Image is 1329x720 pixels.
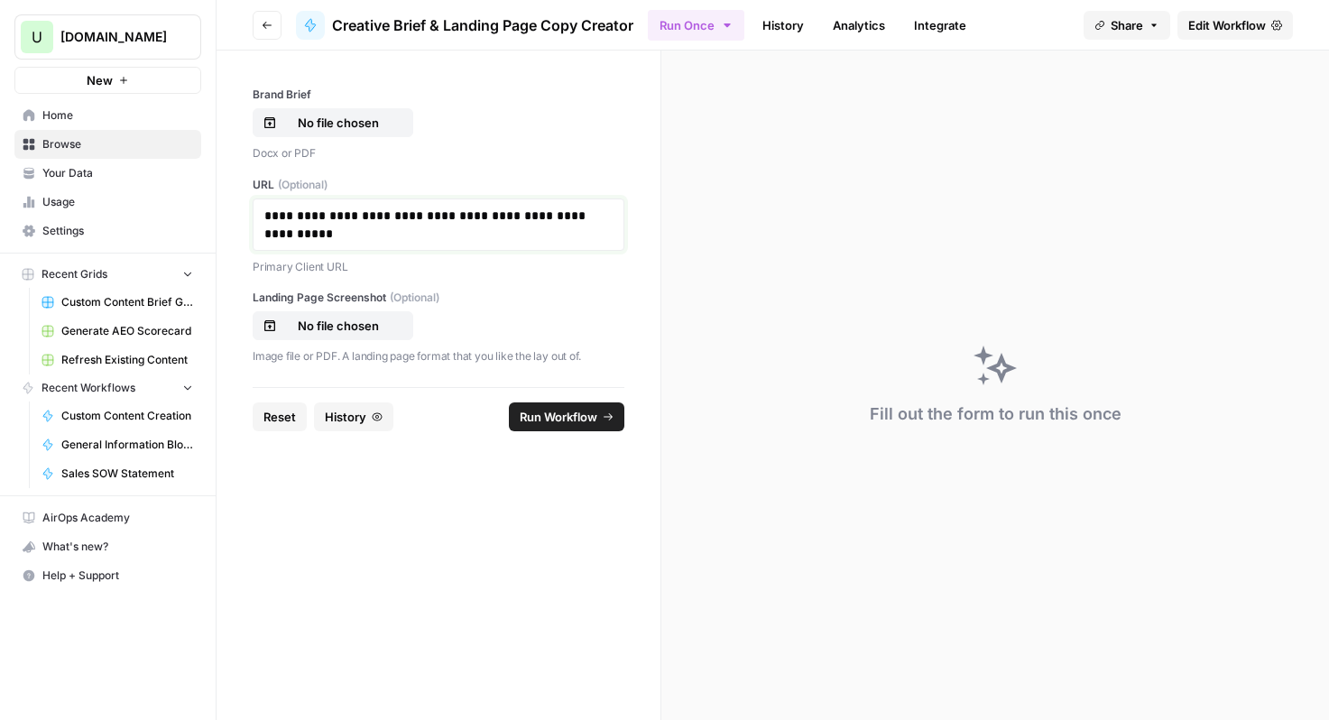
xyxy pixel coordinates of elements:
[61,294,193,310] span: Custom Content Brief Grid
[42,380,135,396] span: Recent Workflows
[61,323,193,339] span: Generate AEO Scorecard
[14,14,201,60] button: Workspace: Upgrow.io
[42,510,193,526] span: AirOps Academy
[87,71,113,89] span: New
[42,194,193,210] span: Usage
[648,10,744,41] button: Run Once
[253,177,624,193] label: URL
[33,459,201,488] a: Sales SOW Statement
[263,408,296,426] span: Reset
[253,258,624,276] p: Primary Client URL
[14,532,201,561] button: What's new?
[752,11,815,40] a: History
[61,437,193,453] span: General Information Blog Writer
[42,568,193,584] span: Help + Support
[903,11,977,40] a: Integrate
[253,402,307,431] button: Reset
[33,317,201,346] a: Generate AEO Scorecard
[253,108,413,137] button: No file chosen
[253,144,624,162] p: Docx or PDF
[14,503,201,532] a: AirOps Academy
[60,28,170,46] span: [DOMAIN_NAME]
[253,347,624,365] p: Image file or PDF. A landing page format that you like the lay out of.
[42,223,193,239] span: Settings
[14,188,201,217] a: Usage
[14,130,201,159] a: Browse
[14,374,201,402] button: Recent Workflows
[42,136,193,152] span: Browse
[32,26,42,48] span: U
[253,290,624,306] label: Landing Page Screenshot
[14,561,201,590] button: Help + Support
[61,352,193,368] span: Refresh Existing Content
[253,311,413,340] button: No file chosen
[1177,11,1293,40] a: Edit Workflow
[870,402,1121,427] div: Fill out the form to run this once
[61,408,193,424] span: Custom Content Creation
[14,217,201,245] a: Settings
[332,14,633,36] span: Creative Brief & Landing Page Copy Creator
[42,107,193,124] span: Home
[296,11,633,40] a: Creative Brief & Landing Page Copy Creator
[61,466,193,482] span: Sales SOW Statement
[281,114,396,132] p: No file chosen
[33,288,201,317] a: Custom Content Brief Grid
[325,408,366,426] span: History
[520,408,597,426] span: Run Workflow
[42,165,193,181] span: Your Data
[33,402,201,430] a: Custom Content Creation
[1188,16,1266,34] span: Edit Workflow
[14,101,201,130] a: Home
[278,177,328,193] span: (Optional)
[42,266,107,282] span: Recent Grids
[281,317,396,335] p: No file chosen
[14,261,201,288] button: Recent Grids
[509,402,624,431] button: Run Workflow
[1084,11,1170,40] button: Share
[253,87,624,103] label: Brand Brief
[14,67,201,94] button: New
[33,430,201,459] a: General Information Blog Writer
[15,533,200,560] div: What's new?
[1111,16,1143,34] span: Share
[33,346,201,374] a: Refresh Existing Content
[390,290,439,306] span: (Optional)
[822,11,896,40] a: Analytics
[14,159,201,188] a: Your Data
[314,402,393,431] button: History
